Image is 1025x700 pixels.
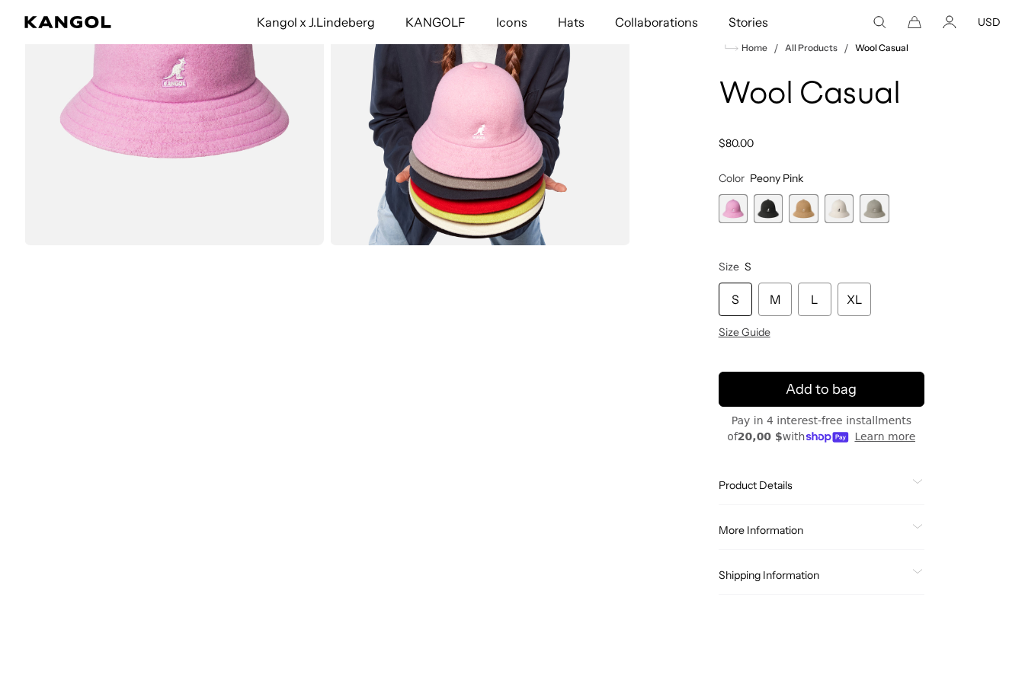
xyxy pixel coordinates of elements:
[719,171,745,185] span: Color
[860,194,889,223] div: 5 of 5
[838,39,849,57] li: /
[719,78,924,112] h1: Wool Casual
[838,283,871,316] div: XL
[719,194,748,223] label: Peony Pink
[758,283,792,316] div: M
[825,194,854,223] label: White
[754,194,783,223] div: 2 of 5
[785,43,838,53] a: All Products
[719,260,739,273] span: Size
[873,15,886,29] summary: Search here
[798,283,831,316] div: L
[978,15,1001,29] button: USD
[719,523,906,537] span: More Information
[719,39,924,57] nav: breadcrumbs
[719,372,924,407] button: Add to bag
[943,15,956,29] a: Account
[745,260,751,273] span: S
[789,194,818,223] label: Camel
[767,39,779,57] li: /
[719,478,906,492] span: Product Details
[725,41,767,55] a: Home
[738,43,767,53] span: Home
[754,194,783,223] label: Black
[719,136,754,150] span: $80.00
[789,194,818,223] div: 3 of 5
[855,43,908,53] a: Wool Casual
[860,194,889,223] label: Warm Grey
[719,194,748,223] div: 1 of 5
[786,379,857,400] span: Add to bag
[719,283,752,316] div: S
[908,15,921,29] button: Cart
[24,16,169,28] a: Kangol
[719,568,906,582] span: Shipping Information
[719,325,770,339] span: Size Guide
[825,194,854,223] div: 4 of 5
[750,171,803,185] span: Peony Pink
